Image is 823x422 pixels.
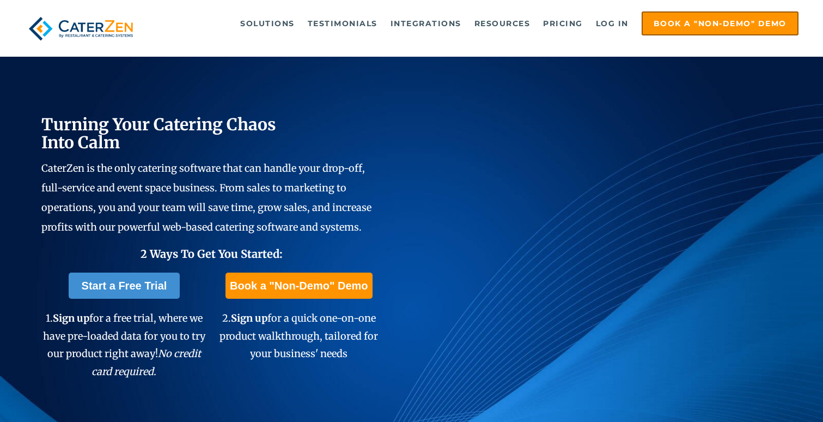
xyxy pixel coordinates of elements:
[41,114,276,153] span: Turning Your Catering Chaos Into Calm
[225,273,372,299] a: Book a "Non-Demo" Demo
[157,11,798,35] div: Navigation Menu
[302,13,383,34] a: Testimonials
[41,162,371,233] span: CaterZen is the only catering software that can handle your drop-off, full-service and event spac...
[538,13,588,34] a: Pricing
[726,379,811,410] iframe: Help widget launcher
[141,247,283,261] span: 2 Ways To Get You Started:
[469,13,536,34] a: Resources
[385,13,467,34] a: Integrations
[220,312,378,360] span: 2. for a quick one-on-one product walkthrough, tailored for your business' needs
[69,273,180,299] a: Start a Free Trial
[235,13,300,34] a: Solutions
[92,347,201,377] em: No credit card required.
[53,312,89,324] span: Sign up
[25,11,137,46] img: caterzen
[642,11,798,35] a: Book a "Non-Demo" Demo
[590,13,634,34] a: Log in
[231,312,267,324] span: Sign up
[43,312,205,377] span: 1. for a free trial, where we have pre-loaded data for you to try our product right away!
